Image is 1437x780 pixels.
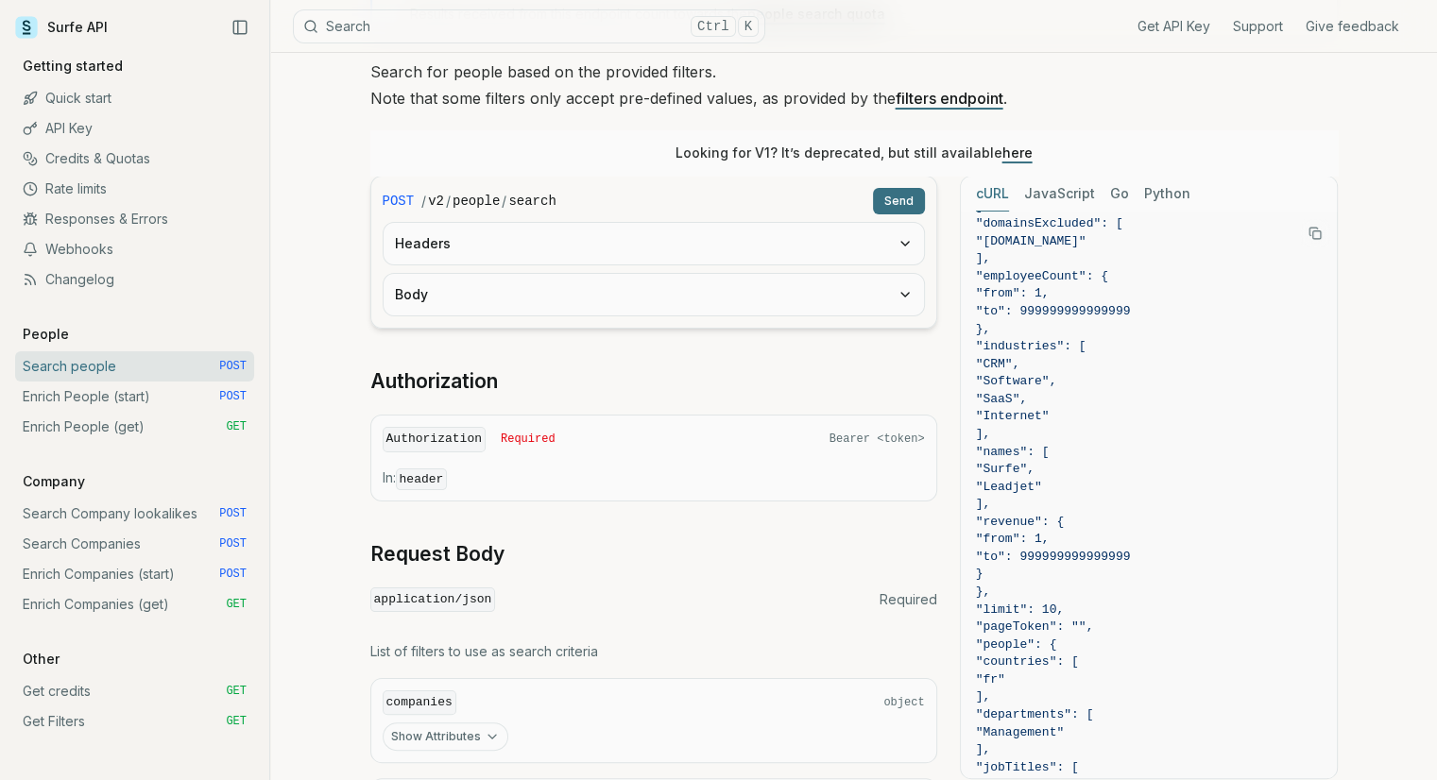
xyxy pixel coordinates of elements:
[370,59,1338,111] p: Search for people based on the provided filters. Note that some filters only accept pre-defined v...
[976,550,1131,564] span: "to": 999999999999999
[370,368,498,395] a: Authorization
[15,499,254,529] a: Search Company lookalikes POST
[830,432,925,447] span: Bearer <token>
[384,274,924,315] button: Body
[976,637,1057,652] span: "people": {
[502,192,506,211] span: /
[676,144,1033,162] p: Looking for V1? It’s deprecated, but still available
[15,412,254,442] a: Enrich People (get) GET
[976,322,991,336] span: },
[976,199,991,213] span: ],
[383,468,925,489] p: In:
[883,695,924,710] span: object
[976,567,984,581] span: }
[1233,17,1283,36] a: Support
[370,642,937,661] p: List of filters to use as search criteria
[976,339,1086,353] span: "industries": [
[15,264,254,295] a: Changelog
[226,419,247,434] span: GET
[15,676,254,706] a: Get credits GET
[501,432,556,447] span: Required
[976,177,1009,212] button: cURL
[15,472,93,491] p: Company
[15,204,254,234] a: Responses & Errors
[1138,17,1210,36] a: Get API Key
[976,515,1065,529] span: "revenue": {
[383,427,486,452] code: Authorization
[976,760,1079,774] span: "jobTitles": [
[976,304,1131,318] span: "to": 999999999999999
[738,16,759,37] kbd: K
[15,13,108,42] a: Surfe API
[383,722,508,751] button: Show Attributes
[1002,144,1033,161] a: here
[976,672,1005,687] span: "fr"
[976,689,991,704] span: ],
[226,13,254,42] button: Collapse Sidebar
[691,16,736,37] kbd: Ctrl
[976,497,991,511] span: ],
[453,192,500,211] code: people
[880,590,937,609] span: Required
[15,325,77,344] p: People
[976,374,1057,388] span: "Software",
[976,445,1050,459] span: "names": [
[219,506,247,521] span: POST
[976,462,1035,476] span: "Surfe",
[976,742,991,756] span: ],
[219,359,247,374] span: POST
[873,188,925,214] button: Send
[15,174,254,204] a: Rate limits
[976,286,1050,300] span: "from": 1,
[15,57,130,76] p: Getting started
[383,690,456,716] code: companies
[976,532,1050,546] span: "from": 1,
[226,684,247,699] span: GET
[396,468,448,490] code: header
[976,480,1042,494] span: "Leadjet"
[1301,219,1329,247] button: Copy Text
[15,83,254,113] a: Quick start
[370,541,505,568] a: Request Body
[428,192,444,211] code: v2
[219,389,247,404] span: POST
[446,192,451,211] span: /
[976,654,1079,669] span: "countries": [
[15,706,254,737] a: Get Filters GET
[15,144,254,174] a: Credits & Quotas
[384,223,924,264] button: Headers
[976,216,1123,230] span: "domainsExcluded": [
[370,587,496,613] code: application/json
[896,89,1003,108] a: filters endpoint
[976,725,1065,739] span: "Management"
[976,619,1094,634] span: "pageToken": "",
[976,707,1094,721] span: "departments": [
[15,234,254,264] a: Webhooks
[15,113,254,144] a: API Key
[976,234,1086,248] span: "[DOMAIN_NAME]"
[976,427,991,441] span: ],
[1110,177,1129,212] button: Go
[383,192,415,211] span: POST
[15,589,254,619] a: Enrich Companies (get) GET
[219,536,247,551] span: POST
[1144,177,1190,212] button: Python
[976,269,1108,283] span: "employeeCount": {
[293,9,765,43] button: SearchCtrlK
[226,714,247,729] span: GET
[226,597,247,612] span: GET
[976,392,1028,406] span: "SaaS",
[15,351,254,382] a: Search people POST
[15,382,254,412] a: Enrich People (start) POST
[15,529,254,559] a: Search Companies POST
[508,192,556,211] code: search
[976,251,991,265] span: ],
[15,559,254,589] a: Enrich Companies (start) POST
[976,357,1020,371] span: "CRM",
[1024,177,1095,212] button: JavaScript
[976,585,991,599] span: },
[1306,17,1399,36] a: Give feedback
[15,650,67,669] p: Other
[976,409,1050,423] span: "Internet"
[421,192,426,211] span: /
